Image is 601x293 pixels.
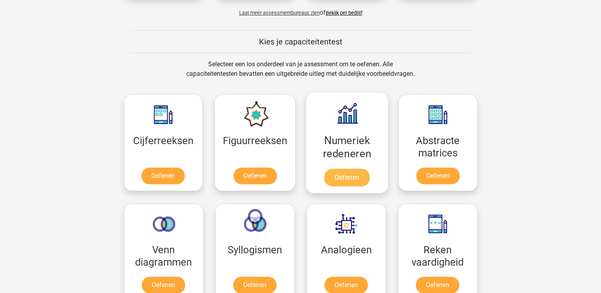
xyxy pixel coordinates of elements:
a: Oefenen [234,168,277,184]
a: Bekijk per bedrijf [326,10,362,16]
a: Oefenen [141,168,185,184]
h5: Kies je capaciteitentest [131,37,470,46]
div: Selecteer een los onderdeel van je assessment om te oefenen. Alle capaciteitentesten bevatten een... [179,60,422,88]
div: of [118,2,483,17]
a: Oefenen [324,169,369,186]
span: Laat meer assessmentbureaus zien [239,10,320,16]
a: Oefenen [416,168,460,184]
